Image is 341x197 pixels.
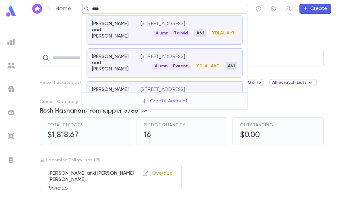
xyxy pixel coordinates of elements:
h5: $0.00 [240,131,260,140]
p: [PERSON_NAME] and [PERSON_NAME] [92,54,133,72]
p: Upcoming Follow-ups ( 18 ) [40,158,324,163]
span: YDLAL AirT [210,31,237,36]
div: All Scratch Lists [269,79,317,86]
button: Create Account [137,95,193,107]
img: letters_grey.7941b92b52307dd3b8a917253454ce1c.svg [7,156,15,163]
p: bring up [49,185,148,191]
h5: 16 [144,131,151,140]
span: Alumni - Parent [152,64,190,69]
p: [PERSON_NAME] and [PERSON_NAME] [PERSON_NAME] [49,170,148,183]
div: All Scratch Lists [272,79,314,86]
p: [PERSON_NAME] [92,87,129,93]
span: ANI [194,31,206,36]
p: [STREET_ADDRESS] [140,21,185,27]
p: [STREET_ADDRESS] [140,54,185,60]
img: home_white.a664292cf8c1dea59945f0da9f25487c.svg [33,6,41,11]
p: [PERSON_NAME] and [PERSON_NAME] [92,21,133,39]
span: YDLAL AirT [194,64,222,69]
img: logo [5,5,17,17]
img: batches_grey.339ca447c9d9533ef1741baa751efc33.svg [7,109,15,116]
img: reports_grey.c525e4749d1bce6a11f5fe2a8de1b229.svg [7,38,15,46]
span: Rosh Hashanah/Yom Kipper 5786 [40,107,139,115]
p: Current Campaign [40,99,80,104]
p: [STREET_ADDRESS] [140,87,185,93]
img: students_grey.60c7aba0da46da39d6d829b817ac14fc.svg [7,62,15,69]
p: Overdue [152,170,173,191]
span: Alumni - Talmid [153,31,190,36]
button: Create [299,4,331,14]
p: Home [55,5,71,12]
span: ANI [225,64,237,69]
div: MAR Go To [234,79,264,86]
span: Outstanding [240,123,273,128]
span: Pledge Quantity [144,123,186,128]
span: MAR Go To [235,80,263,85]
h5: $1,818.67 [47,131,79,140]
span: Total Pledges [47,123,83,128]
img: campaigns_grey.99e729a5f7ee94e3726e6486bddda8f1.svg [7,85,15,93]
p: Recent Scratch Lists [40,80,84,85]
img: imports_grey.530a8a0e642e233f2baf0ef88e8c9fcb.svg [7,132,15,140]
